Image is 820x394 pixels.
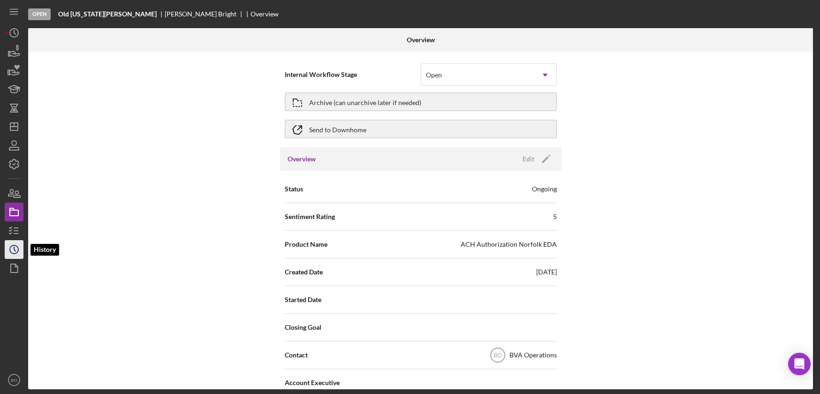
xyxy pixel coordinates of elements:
div: [DATE] [536,267,557,277]
span: Started Date [285,295,321,304]
div: Open [426,71,442,79]
b: Overview [407,36,435,44]
div: ACH Authorization Norfolk EDA [461,240,557,249]
div: Open [28,8,51,20]
div: Archive (can unarchive later if needed) [309,93,421,110]
div: Send to Downhome [309,121,366,137]
div: Open Intercom Messenger [788,353,811,375]
div: BVA Operations [509,350,557,360]
span: Internal Workflow Stage [285,70,421,79]
div: Overview [251,10,279,18]
text: BO [11,378,17,383]
h3: Overview [288,154,316,164]
button: Archive (can unarchive later if needed) [285,92,557,111]
text: BO [494,352,501,359]
button: Edit [517,152,554,166]
div: Edit [523,152,534,166]
span: Product Name [285,240,327,249]
span: Account Executive [285,378,340,387]
button: BO [5,371,23,389]
span: Contact [285,350,308,360]
b: Old [US_STATE][PERSON_NAME] [58,10,157,18]
span: Created Date [285,267,323,277]
div: Ongoing [532,184,557,194]
div: 5 [553,212,557,221]
span: Status [285,184,303,194]
button: Send to Downhome [285,120,557,138]
div: [PERSON_NAME] Bright [165,10,244,18]
span: Sentiment Rating [285,212,335,221]
span: Closing Goal [285,323,321,332]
